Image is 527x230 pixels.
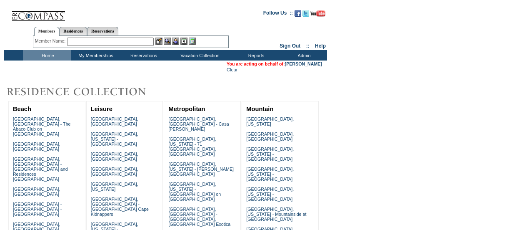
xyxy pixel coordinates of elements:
[310,13,325,18] a: Subscribe to our YouTube Channel
[13,142,60,152] a: [GEOGRAPHIC_DATA], [GEOGRAPHIC_DATA]
[315,43,326,49] a: Help
[246,116,294,126] a: [GEOGRAPHIC_DATA], [US_STATE]
[91,182,138,192] a: [GEOGRAPHIC_DATA], [US_STATE]
[91,167,138,177] a: [GEOGRAPHIC_DATA], [GEOGRAPHIC_DATA]
[168,136,216,157] a: [GEOGRAPHIC_DATA], [US_STATE] - 71 [GEOGRAPHIC_DATA], [GEOGRAPHIC_DATA]
[13,202,62,217] a: [GEOGRAPHIC_DATA] - [GEOGRAPHIC_DATA] - [GEOGRAPHIC_DATA]
[13,116,71,136] a: [GEOGRAPHIC_DATA], [GEOGRAPHIC_DATA] - The Abaco Club on [GEOGRAPHIC_DATA]
[246,106,273,112] a: Mountain
[155,38,162,45] img: b_edit.gif
[164,38,171,45] img: View
[168,162,234,177] a: [GEOGRAPHIC_DATA], [US_STATE] - [PERSON_NAME][GEOGRAPHIC_DATA]
[295,13,301,18] a: Become our fan on Facebook
[227,61,322,66] span: You are acting on behalf of:
[310,10,325,17] img: Subscribe to our YouTube Channel
[227,67,237,72] a: Clear
[91,152,138,162] a: [GEOGRAPHIC_DATA], [GEOGRAPHIC_DATA]
[13,157,68,182] a: [GEOGRAPHIC_DATA], [GEOGRAPHIC_DATA] - [GEOGRAPHIC_DATA] and Residences [GEOGRAPHIC_DATA]
[91,116,138,126] a: [GEOGRAPHIC_DATA], [GEOGRAPHIC_DATA]
[35,38,67,45] div: Member Name:
[246,207,306,222] a: [GEOGRAPHIC_DATA], [US_STATE] - Mountainside at [GEOGRAPHIC_DATA]
[11,4,65,21] img: Compass Home
[23,50,71,61] td: Home
[231,50,279,61] td: Reports
[246,187,294,202] a: [GEOGRAPHIC_DATA], [US_STATE] - [GEOGRAPHIC_DATA]
[119,50,167,61] td: Reservations
[189,38,196,45] img: b_calculator.gif
[71,50,119,61] td: My Memberships
[246,167,294,182] a: [GEOGRAPHIC_DATA], [US_STATE] - [GEOGRAPHIC_DATA]
[302,10,309,17] img: Follow us on Twitter
[87,27,118,35] a: Reservations
[295,10,301,17] img: Become our fan on Facebook
[91,197,149,217] a: [GEOGRAPHIC_DATA], [GEOGRAPHIC_DATA] - [GEOGRAPHIC_DATA] Cape Kidnappers
[246,147,294,162] a: [GEOGRAPHIC_DATA], [US_STATE] - [GEOGRAPHIC_DATA]
[246,131,294,142] a: [GEOGRAPHIC_DATA], [GEOGRAPHIC_DATA]
[168,106,205,112] a: Metropolitan
[172,38,179,45] img: Impersonate
[280,43,300,49] a: Sign Out
[91,106,112,112] a: Leisure
[4,83,167,100] img: Destinations by Exclusive Resorts
[168,207,230,227] a: [GEOGRAPHIC_DATA], [GEOGRAPHIC_DATA] - [GEOGRAPHIC_DATA], [GEOGRAPHIC_DATA] Exotica
[13,187,60,197] a: [GEOGRAPHIC_DATA], [GEOGRAPHIC_DATA]
[285,61,322,66] a: [PERSON_NAME]
[91,131,138,147] a: [GEOGRAPHIC_DATA], [US_STATE] - [GEOGRAPHIC_DATA]
[59,27,87,35] a: Residences
[168,116,229,131] a: [GEOGRAPHIC_DATA], [GEOGRAPHIC_DATA] - Casa [PERSON_NAME]
[263,9,293,19] td: Follow Us ::
[279,50,327,61] td: Admin
[34,27,60,36] a: Members
[167,50,231,61] td: Vacation Collection
[168,182,221,202] a: [GEOGRAPHIC_DATA], [US_STATE] - [GEOGRAPHIC_DATA] on [GEOGRAPHIC_DATA]
[302,13,309,18] a: Follow us on Twitter
[180,38,187,45] img: Reservations
[13,106,31,112] a: Beach
[306,43,310,49] span: ::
